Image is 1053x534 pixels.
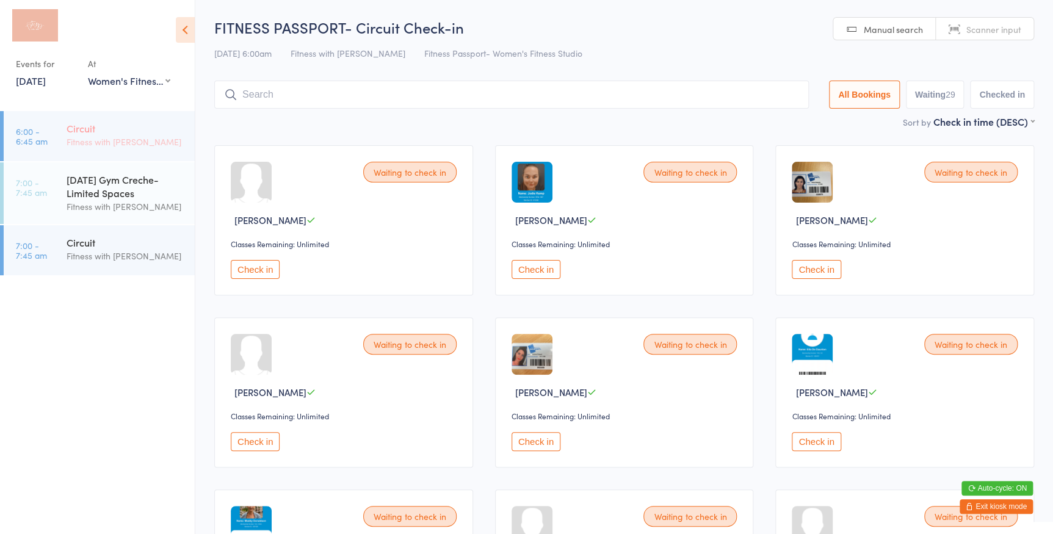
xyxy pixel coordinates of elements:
div: Waiting to check in [643,162,737,182]
span: Scanner input [966,23,1021,35]
label: Sort by [903,116,931,128]
img: image1682150325.png [792,162,833,203]
time: 7:00 - 7:45 am [16,178,47,197]
span: [PERSON_NAME] [515,214,587,226]
button: Check in [231,432,280,451]
a: 6:00 -6:45 amCircuitFitness with [PERSON_NAME] [4,111,195,161]
button: All Bookings [829,81,900,109]
button: Check in [512,432,560,451]
span: [DATE] 6:00am [214,47,272,59]
div: Classes Remaining: Unlimited [792,239,1021,249]
div: Waiting to check in [363,162,457,182]
div: Classes Remaining: Unlimited [231,239,460,249]
div: Check in time (DESC) [933,115,1034,128]
div: Waiting to check in [643,506,737,527]
img: image1704677227.png [512,162,552,203]
div: Classes Remaining: Unlimited [792,411,1021,421]
div: Circuit [67,121,184,135]
button: Check in [231,260,280,279]
button: Auto-cycle: ON [961,481,1033,496]
span: [PERSON_NAME] [234,386,306,399]
div: Waiting to check in [924,506,1018,527]
div: Waiting to check in [924,162,1018,182]
div: Circuit [67,236,184,249]
div: At [88,54,170,74]
div: Waiting to check in [643,334,737,355]
div: Fitness with [PERSON_NAME] [67,200,184,214]
button: Check in [792,432,841,451]
div: Fitness with [PERSON_NAME] [67,249,184,263]
div: Waiting to check in [924,334,1018,355]
time: 6:00 - 6:45 am [16,126,48,146]
span: Manual search [864,23,923,35]
div: Waiting to check in [363,506,457,527]
img: image1631494321.png [512,334,552,375]
div: [DATE] Gym Creche- Limited Spaces [67,173,184,200]
span: Fitness Passport- Women's Fitness Studio [424,47,582,59]
div: Events for [16,54,76,74]
img: image1754519446.png [792,334,833,375]
a: 7:00 -7:45 amCircuitFitness with [PERSON_NAME] [4,225,195,275]
span: [PERSON_NAME] [795,214,867,226]
a: 7:00 -7:45 am[DATE] Gym Creche- Limited SpacesFitness with [PERSON_NAME] [4,162,195,224]
h2: FITNESS PASSPORT- Circuit Check-in [214,17,1034,37]
button: Waiting29 [906,81,964,109]
input: Search [214,81,809,109]
div: Waiting to check in [363,334,457,355]
button: Checked in [970,81,1034,109]
span: [PERSON_NAME] [515,386,587,399]
time: 7:00 - 7:45 am [16,240,47,260]
div: Fitness with [PERSON_NAME] [67,135,184,149]
span: [PERSON_NAME] [234,214,306,226]
button: Check in [512,260,560,279]
button: Exit kiosk mode [960,499,1033,514]
button: Check in [792,260,841,279]
span: Fitness with [PERSON_NAME] [291,47,405,59]
img: Fitness with Zoe [12,9,58,41]
div: 29 [946,90,955,99]
a: [DATE] [16,74,46,87]
div: Classes Remaining: Unlimited [231,411,460,421]
div: Classes Remaining: Unlimited [512,239,741,249]
div: Classes Remaining: Unlimited [512,411,741,421]
span: [PERSON_NAME] [795,386,867,399]
div: Women's Fitness Studio- [STREET_ADDRESS] [88,74,170,87]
